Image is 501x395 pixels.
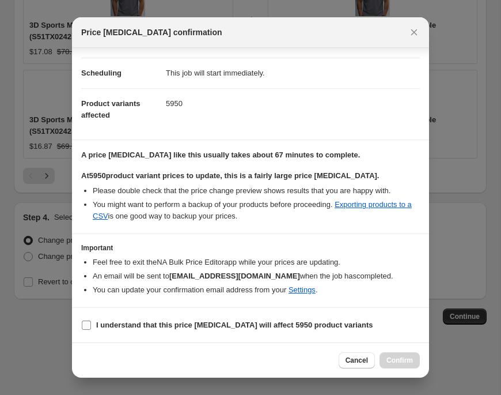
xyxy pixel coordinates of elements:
h3: Important [81,243,420,253]
li: Please double check that the price change preview shows results that you are happy with. [93,185,420,197]
li: You might want to perform a backup of your products before proceeding. is one good way to backup ... [93,199,420,222]
li: You can update your confirmation email address from your . [93,284,420,296]
b: [EMAIL_ADDRESS][DOMAIN_NAME] [169,272,300,280]
span: Product variants affected [81,99,141,119]
dd: 5950 [166,88,420,119]
b: I understand that this price [MEDICAL_DATA] will affect 5950 product variants [96,321,373,329]
button: Cancel [339,352,375,368]
li: An email will be sent to when the job has completed . [93,270,420,282]
dd: This job will start immediately. [166,58,420,88]
li: Feel free to exit the NA Bulk Price Editor app while your prices are updating. [93,257,420,268]
a: Settings [289,285,316,294]
span: Price [MEDICAL_DATA] confirmation [81,27,222,38]
b: A price [MEDICAL_DATA] like this usually takes about 67 minutes to complete. [81,151,360,159]
button: Close [406,24,422,40]
a: Exporting products to a CSV [93,200,412,220]
b: At 5950 product variant prices to update, this is a fairly large price [MEDICAL_DATA]. [81,171,379,180]
span: Cancel [346,356,368,365]
span: Scheduling [81,69,122,77]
